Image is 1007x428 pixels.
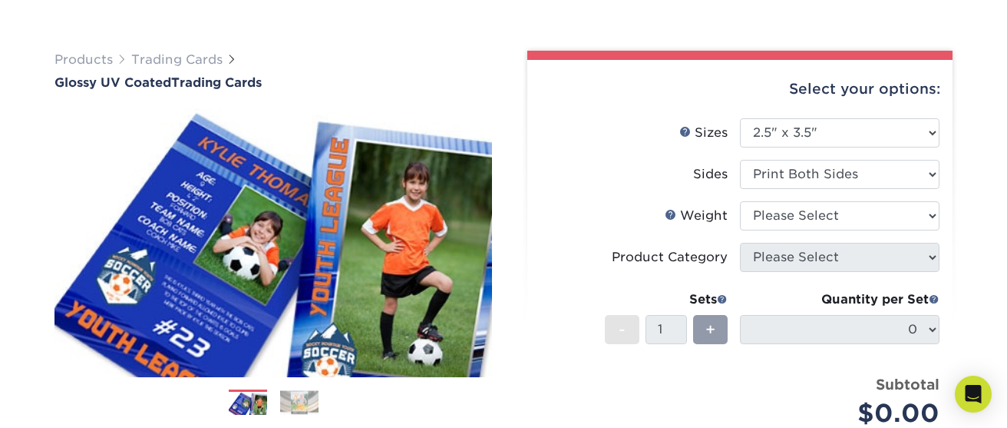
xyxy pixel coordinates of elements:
[54,75,171,90] span: Glossy UV Coated
[54,52,113,67] a: Products
[679,124,728,142] div: Sizes
[540,60,940,118] div: Select your options:
[280,390,319,414] img: Trading Cards 02
[605,290,728,309] div: Sets
[665,207,728,225] div: Weight
[54,75,492,90] h1: Trading Cards
[612,248,728,267] div: Product Category
[54,91,492,394] img: Glossy UV Coated 01
[693,165,728,184] div: Sides
[740,290,939,309] div: Quantity per Set
[54,75,492,90] a: Glossy UV CoatedTrading Cards
[619,318,626,341] span: -
[705,318,715,341] span: +
[4,381,130,423] iframe: Google Customer Reviews
[955,376,992,413] div: Open Intercom Messenger
[131,52,223,67] a: Trading Cards
[229,390,267,417] img: Trading Cards 01
[876,376,939,393] strong: Subtotal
